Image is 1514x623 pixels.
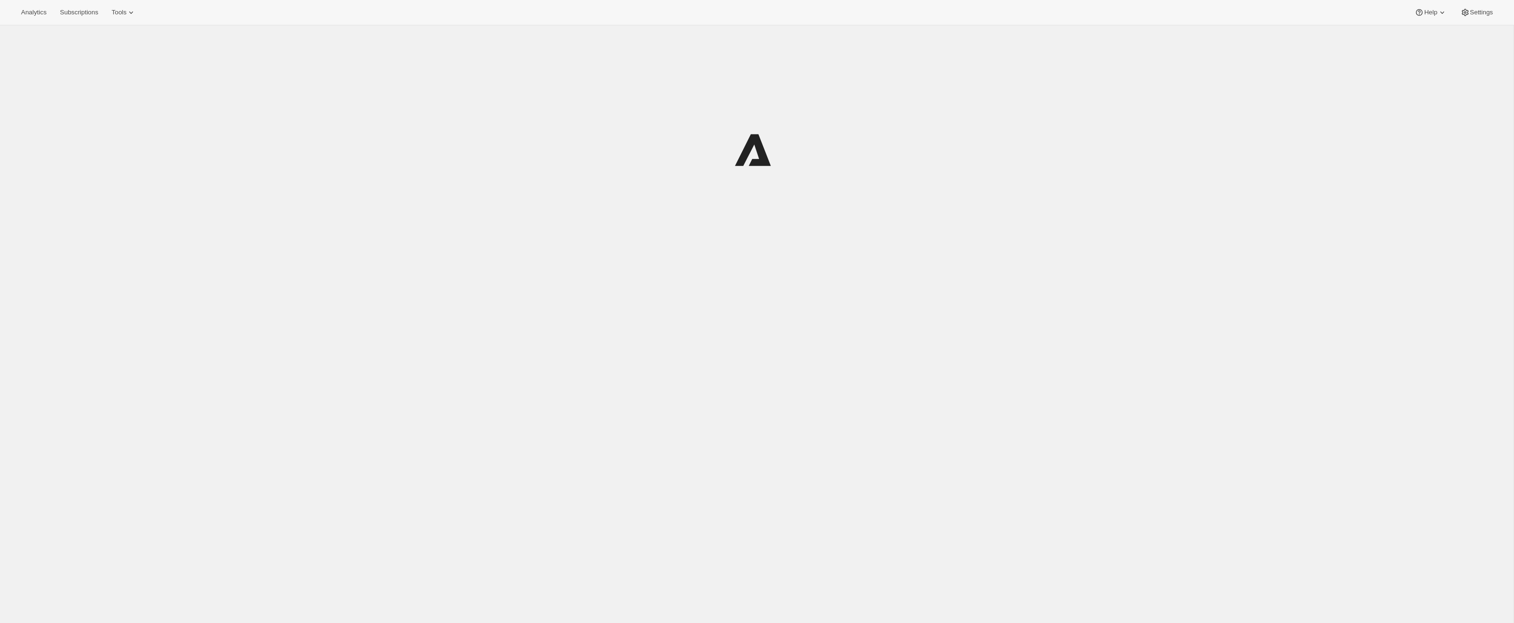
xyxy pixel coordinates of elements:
button: Help [1409,6,1452,19]
span: Tools [111,9,126,16]
span: Analytics [21,9,46,16]
span: Settings [1470,9,1493,16]
button: Settings [1455,6,1499,19]
button: Subscriptions [54,6,104,19]
button: Analytics [15,6,52,19]
span: Help [1424,9,1437,16]
span: Subscriptions [60,9,98,16]
button: Tools [106,6,142,19]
